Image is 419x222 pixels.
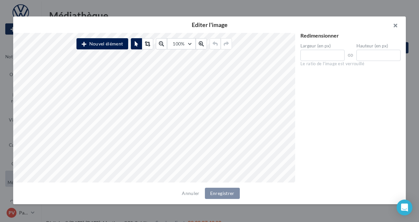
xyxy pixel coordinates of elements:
button: 100% [167,38,195,49]
div: Redimensionner [300,33,401,38]
label: Hauteur (en px) [356,43,401,48]
label: Largeur (en px) [300,43,345,48]
div: Open Intercom Messenger [397,200,412,215]
button: Nouvel élément [76,38,128,49]
button: Enregistrer [205,188,240,199]
button: Annuler [179,189,202,197]
h2: Editer l'image [24,22,395,28]
div: Le ratio de l'image est verrouillé [300,61,401,67]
